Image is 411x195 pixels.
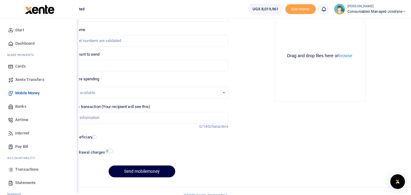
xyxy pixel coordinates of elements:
[5,163,74,176] a: Transactions
[248,4,283,15] a: UGX 8,019,961
[277,53,363,59] div: Drag and drop files here or
[15,180,36,186] span: Statements
[285,6,316,11] a: Add money
[24,7,54,11] a: logo-small logo-large logo-large
[15,130,29,136] span: Internet
[15,40,34,47] span: Dashboard
[5,140,74,153] a: Pay Bill
[5,23,74,37] a: Start
[60,90,219,96] div: No options available.
[15,77,44,83] span: Xente Transfers
[274,10,365,102] div: File Uploader
[390,174,405,189] div: Open Intercom Messenger
[5,73,74,86] a: Xente Transfers
[339,54,352,58] button: browse
[55,60,228,71] input: UGX
[5,100,74,113] a: Banks
[347,4,406,9] small: [PERSON_NAME]
[12,156,35,160] span: countability
[285,4,316,14] span: Add money
[246,4,285,15] li: Wallet ballance
[15,27,24,33] span: Start
[15,117,28,123] span: Airtime
[347,9,406,14] span: Consumables managed-Joselyne
[56,150,110,155] h6: Include withdrawal charges
[5,86,74,100] a: Mobile Money
[15,103,26,110] span: Banks
[5,176,74,190] a: Statements
[253,6,278,12] span: UGX 8,019,961
[5,153,74,163] li: Ac
[5,113,74,127] a: Airtime
[5,50,74,60] li: M
[15,144,28,150] span: Pay Bill
[5,127,74,140] a: Internet
[5,60,74,73] a: Cards
[285,4,316,14] li: Toup your wallet
[109,165,175,177] button: Send mobilemoney
[210,124,228,129] span: characters
[55,112,228,124] input: Enter extra information
[15,90,40,96] span: Mobile Money
[10,53,34,57] span: ake Payments
[5,37,74,50] a: Dashboard
[15,63,26,69] span: Cards
[334,4,345,15] img: profile-user
[15,166,39,172] span: Transactions
[25,5,54,14] img: logo-large
[55,35,228,47] input: MTN & Airtel numbers are validated
[334,4,406,15] a: profile-user [PERSON_NAME] Consumables managed-Joselyne
[55,104,150,110] label: Memo for this transaction (Your recipient will see this)
[199,124,210,129] span: 0/140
